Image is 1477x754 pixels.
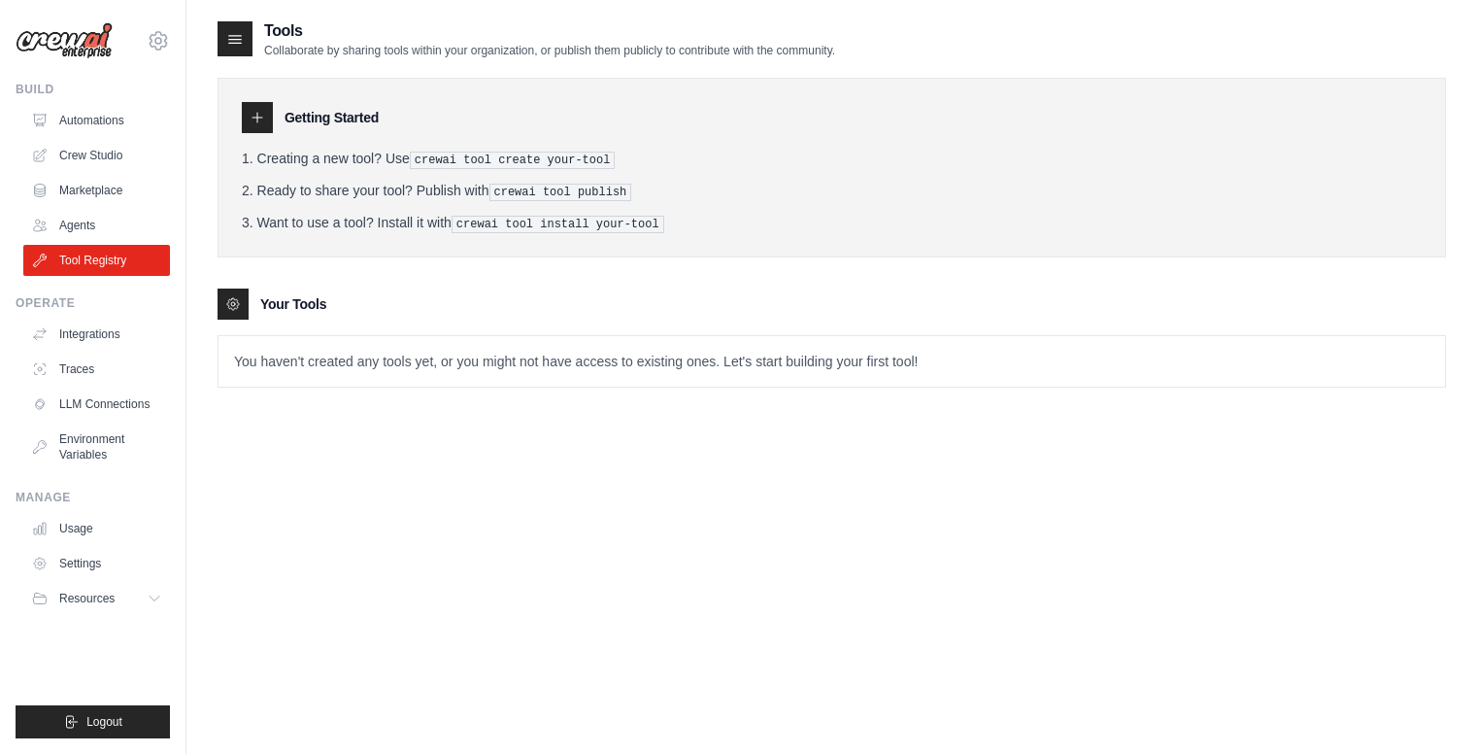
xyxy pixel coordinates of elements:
a: Traces [23,354,170,385]
div: Build [16,82,170,97]
div: Operate [16,295,170,311]
p: You haven't created any tools yet, or you might not have access to existing ones. Let's start bui... [218,336,1445,387]
li: Want to use a tool? Install it with [242,213,1422,233]
a: Usage [23,513,170,544]
button: Resources [23,583,170,614]
a: Environment Variables [23,424,170,470]
li: Ready to share your tool? Publish with [242,181,1422,201]
a: LLM Connections [23,389,170,420]
a: Tool Registry [23,245,170,276]
pre: crewai tool publish [489,184,632,201]
h3: Your Tools [260,294,326,314]
a: Integrations [23,319,170,350]
div: Manage [16,490,170,505]
a: Automations [23,105,170,136]
h2: Tools [264,19,835,43]
a: Agents [23,210,170,241]
button: Logout [16,705,170,738]
span: Logout [86,714,122,730]
pre: crewai tool install your-tool [452,216,664,233]
a: Settings [23,548,170,579]
a: Crew Studio [23,140,170,171]
h3: Getting Started [285,108,379,127]
iframe: Chat Widget [1380,661,1477,754]
a: Marketplace [23,175,170,206]
li: Creating a new tool? Use [242,149,1422,169]
pre: crewai tool create your-tool [410,152,616,169]
img: Logo [16,22,113,59]
p: Collaborate by sharing tools within your organization, or publish them publicly to contribute wit... [264,43,835,58]
span: Resources [59,591,115,606]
